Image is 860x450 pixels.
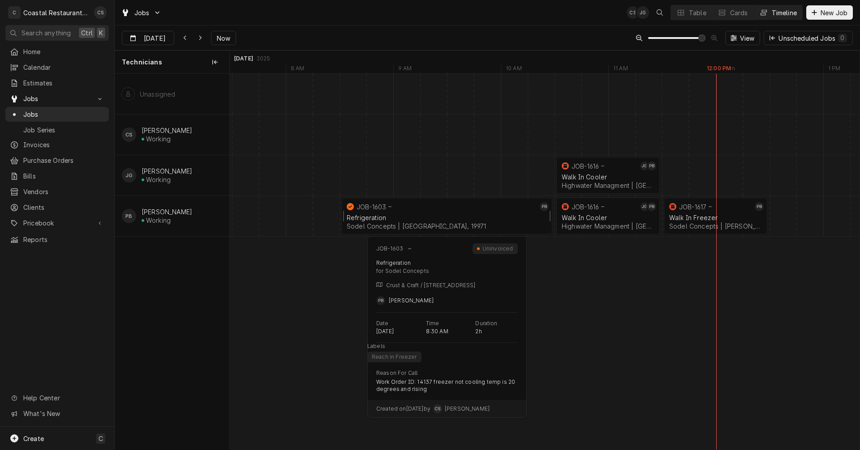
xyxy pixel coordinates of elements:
p: Reason For Call [376,369,417,377]
div: JOB-1603 [357,203,386,211]
span: View [738,34,757,43]
span: Pricebook [23,218,91,228]
a: Go to Jobs [5,91,109,106]
div: JOB-1616 [572,162,599,170]
div: Phill Blush's Avatar [647,161,656,170]
div: James Gatton's Avatar [640,202,649,211]
span: K [99,28,103,38]
span: Search anything [21,28,71,38]
div: PB [122,209,136,223]
div: Working [146,176,171,183]
div: Highwater Managment | [GEOGRAPHIC_DATA], 21842 [562,222,654,230]
a: Go to Jobs [117,5,165,20]
p: Time [426,320,439,327]
span: Vendors [23,187,104,196]
a: Go to What's New [5,406,109,421]
div: PB [540,202,549,211]
button: View [725,31,761,45]
span: Jobs [134,8,150,17]
span: Technicians [122,58,162,67]
div: Timeline [772,8,797,17]
div: James Gatton's Avatar [640,161,649,170]
button: Unscheduled Jobs0 [764,31,853,45]
span: Jobs [23,94,91,103]
span: Ctrl [81,28,93,38]
p: Work Order ID: 14137 freezer not cooling temp is 20 degrees and rising [376,378,518,393]
div: Technicians column. SPACE for context menu [115,51,229,74]
div: JG [640,161,649,170]
span: Bills [23,171,104,181]
div: Refrigeration [376,259,411,267]
span: Jobs [23,110,104,119]
div: CS [433,404,442,413]
div: Working [146,135,171,143]
div: [PERSON_NAME] [142,208,192,216]
div: 1 PM [823,65,845,75]
div: PB [376,296,385,305]
span: New Job [819,8,849,17]
div: normal [230,74,860,450]
div: Highwater Managment | [GEOGRAPHIC_DATA], 21842 [562,182,654,189]
div: 2025 [257,55,271,62]
div: Phill Blush's Avatar [755,202,764,211]
div: Uninvoiced [481,245,514,252]
span: What's New [23,409,103,418]
div: Refrigeration [347,214,547,221]
div: Table [689,8,706,17]
a: Reports [5,232,109,247]
div: Walk In Cooler [562,214,654,221]
p: 2h [475,328,482,335]
div: Reach in Freezer [371,353,418,361]
div: James Gatton's Avatar [122,168,136,183]
a: Purchase Orders [5,153,109,168]
div: CS [627,6,639,19]
div: 9 AM [393,65,417,75]
a: Jobs [5,107,109,122]
span: Now [215,34,232,43]
span: Reports [23,235,104,244]
div: PB [755,202,764,211]
span: Home [23,47,104,56]
button: Now [211,31,236,45]
a: Estimates [5,76,109,90]
div: Chris Sockriter's Avatar [627,6,639,19]
a: Calendar [5,60,109,75]
div: Phill Blush's Avatar [540,202,549,211]
div: CS [94,6,107,19]
div: Unscheduled Jobs [778,34,847,43]
div: Chris Sockriter's Avatar [122,127,136,142]
span: Help Center [23,393,103,403]
button: [DATE] [122,31,174,45]
div: Walk In Cooler [562,173,654,181]
div: Sodel Concepts | [GEOGRAPHIC_DATA], 19971 [347,222,547,230]
div: Coastal Restaurant Repair [23,8,89,17]
span: Estimates [23,78,104,88]
div: for Sodel Concepts [376,267,518,275]
p: Duration [475,320,497,327]
a: Clients [5,200,109,215]
div: Phill Blush's Avatar [376,296,385,305]
div: 0 [840,33,845,42]
label: 12:00 PM [707,65,731,72]
a: Vendors [5,184,109,199]
div: JG [640,202,649,211]
div: Chris Sockriter's Avatar [433,404,442,413]
span: Create [23,435,44,442]
div: James Gatton's Avatar [636,6,649,19]
p: Crust & Craft / [STREET_ADDRESS] [386,282,476,289]
div: Phill Blush's Avatar [647,202,656,211]
div: left [115,74,229,450]
a: Go to Help Center [5,391,109,405]
div: JG [636,6,649,19]
a: Job Series [5,123,109,137]
div: 8 AM [286,65,309,75]
div: JOB-1603 [376,245,403,252]
p: 8:30 AM [426,328,448,335]
span: [PERSON_NAME] [445,405,490,412]
p: Date [376,320,389,327]
span: Invoices [23,140,104,149]
div: [PERSON_NAME] [142,127,192,134]
span: C [99,434,103,443]
button: Open search [653,5,667,20]
div: Chris Sockriter's Avatar [94,6,107,19]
